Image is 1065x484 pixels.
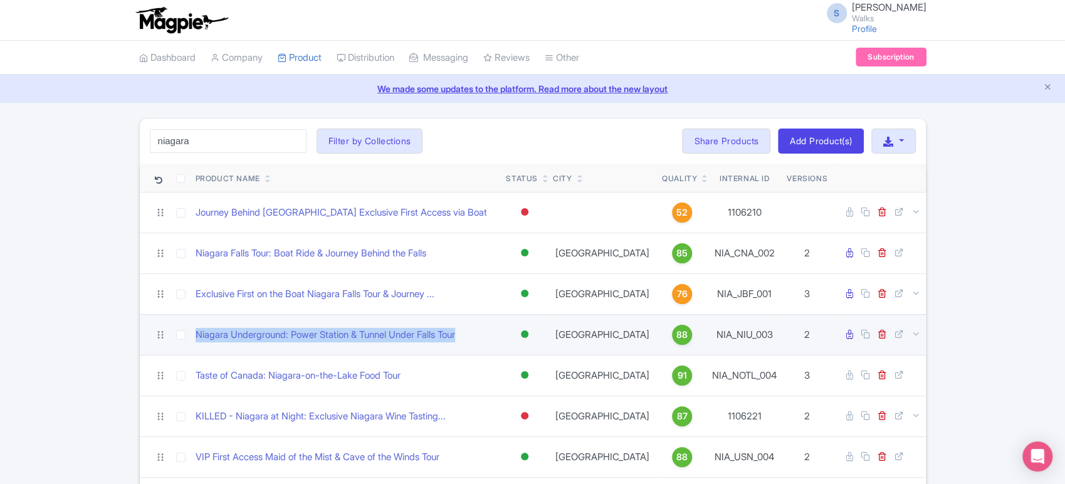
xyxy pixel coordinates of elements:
input: Search product name, city, or interal id [150,129,307,153]
div: Active [518,366,531,384]
span: S [827,3,847,23]
a: 87 [662,406,702,426]
div: Inactive [518,203,531,221]
span: 88 [676,450,688,464]
a: KILLED - Niagara at Night: Exclusive Niagara Wine Tasting... [196,409,446,424]
a: 88 [662,325,702,345]
td: NIA_NOTL_004 [707,355,782,396]
span: 3 [804,288,810,300]
a: S [PERSON_NAME] Walks [819,3,926,23]
a: Exclusive First on the Boat Niagara Falls Tour & Journey ... [196,287,434,302]
span: 3 [804,369,810,381]
a: Subscription [856,48,926,66]
a: 91 [662,366,702,386]
td: NIA_CNA_002 [707,233,782,273]
span: 85 [676,246,688,260]
td: 1106210 [707,192,782,233]
td: [GEOGRAPHIC_DATA] [548,436,657,477]
a: We made some updates to the platform. Read more about the new layout [8,82,1057,95]
th: Versions [782,164,832,192]
a: Taste of Canada: Niagara-on-the-Lake Food Tour [196,369,401,383]
a: 88 [662,447,702,467]
td: [GEOGRAPHIC_DATA] [548,233,657,273]
td: [GEOGRAPHIC_DATA] [548,314,657,355]
a: Profile [852,23,877,34]
span: 91 [678,369,687,382]
a: Share Products [682,129,770,154]
a: Product [278,41,322,75]
div: Quality [662,173,697,184]
td: NIA_USN_004 [707,436,782,477]
a: Niagara Falls Tour: Boat Ride & Journey Behind the Falls [196,246,426,261]
span: 2 [804,451,810,463]
div: Product Name [196,173,260,184]
img: logo-ab69f6fb50320c5b225c76a69d11143b.png [133,6,230,34]
a: Other [545,41,579,75]
a: 76 [662,284,702,304]
a: VIP First Access Maid of the Mist & Cave of the Winds Tour [196,450,439,465]
span: 52 [676,206,688,219]
span: 2 [804,247,810,259]
a: Journey Behind [GEOGRAPHIC_DATA] Exclusive First Access via Boat [196,206,487,220]
a: 52 [662,203,702,223]
span: 87 [677,409,688,423]
td: NIA_JBF_001 [707,273,782,314]
div: Active [518,448,531,466]
div: Active [518,285,531,303]
td: [GEOGRAPHIC_DATA] [548,396,657,436]
td: NIA_NIU_003 [707,314,782,355]
a: Distribution [337,41,394,75]
a: Niagara Underground: Power Station & Tunnel Under Falls Tour [196,328,455,342]
td: [GEOGRAPHIC_DATA] [548,355,657,396]
div: City [553,173,572,184]
div: Open Intercom Messenger [1022,441,1052,471]
div: Active [518,244,531,262]
span: 2 [804,329,810,340]
div: Inactive [518,407,531,425]
span: 76 [677,287,688,301]
td: [GEOGRAPHIC_DATA] [548,273,657,314]
span: [PERSON_NAME] [852,1,926,13]
div: Status [506,173,538,184]
button: Filter by Collections [317,129,423,154]
a: Messaging [409,41,468,75]
a: Dashboard [139,41,196,75]
th: Internal ID [707,164,782,192]
span: 88 [676,328,688,342]
button: Close announcement [1043,81,1052,95]
small: Walks [852,14,926,23]
div: Active [518,325,531,344]
td: 1106221 [707,396,782,436]
a: Add Product(s) [778,129,864,154]
a: Reviews [483,41,530,75]
span: 2 [804,410,810,422]
a: 85 [662,243,702,263]
a: Company [211,41,263,75]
